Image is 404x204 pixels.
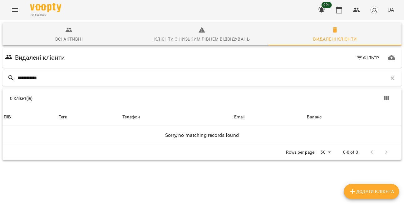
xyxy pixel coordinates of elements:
[30,13,61,17] span: For Business
[4,113,11,121] div: ПІБ
[59,113,120,121] div: Теги
[4,113,11,121] div: Sort
[356,54,379,62] span: Фільтр
[318,148,333,157] div: 50
[122,113,140,121] div: Sort
[349,188,394,195] span: Додати клієнта
[234,113,245,121] div: Email
[353,52,382,63] button: Фільтр
[307,113,322,121] div: Баланс
[234,113,304,121] span: Email
[370,6,379,14] img: avatar_s.png
[4,131,400,140] h6: Sorry, no matching records found
[4,113,56,121] span: ПІБ
[343,149,358,156] p: 0-0 of 0
[15,53,65,62] h6: Видалені клієнти
[55,35,83,43] div: Всі активні
[344,184,399,199] button: Додати клієнта
[30,3,61,12] img: Voopty Logo
[7,2,22,17] button: Menu
[234,113,245,121] div: Sort
[385,4,397,16] button: UA
[154,35,250,43] div: Клієнти з низьким рівнем відвідувань
[2,88,402,108] div: Table Toolbar
[387,7,394,13] span: UA
[307,113,400,121] span: Баланс
[322,2,332,8] span: 99+
[122,113,232,121] span: Телефон
[307,113,322,121] div: Sort
[122,113,140,121] div: Телефон
[10,95,206,102] div: 0 Клієнт(ів)
[286,149,315,156] p: Rows per page:
[313,35,357,43] div: Видалені клієнти
[379,91,394,106] button: Показати колонки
